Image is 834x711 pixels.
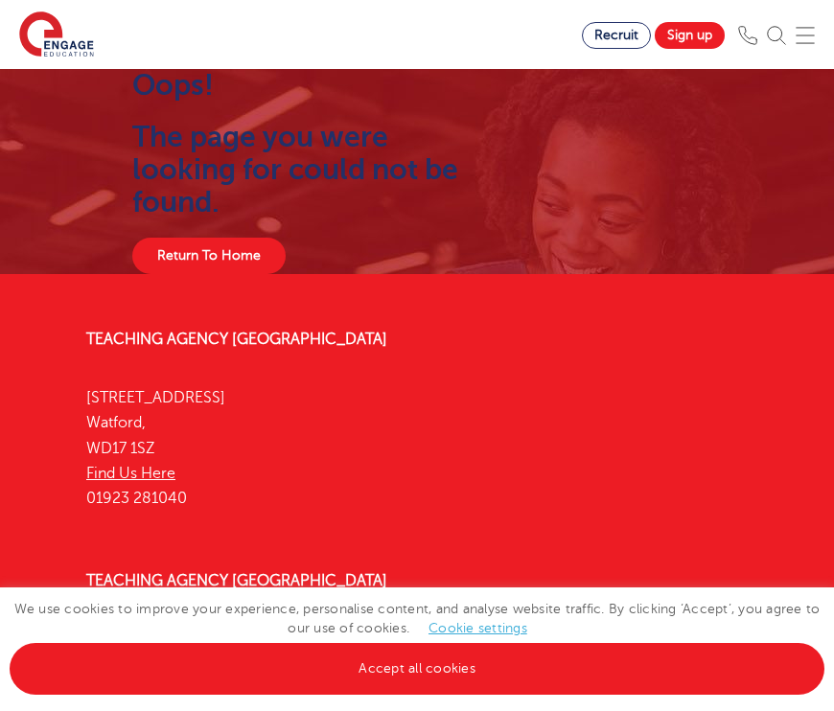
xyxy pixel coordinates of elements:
span: We use cookies to improve your experience, personalise content, and analyse website traffic. By c... [10,602,824,676]
span: Recruit [594,28,638,42]
h2: The page you were looking for could not be found. [132,121,463,218]
a: Find Us Here [86,465,175,482]
a: Return To Home [132,238,286,274]
a: Teaching Agency [GEOGRAPHIC_DATA] [86,331,387,348]
p: [STREET_ADDRESS] Watford, WD17 1SZ 01923 281040 [86,385,748,511]
h1: Oops! [132,69,463,102]
img: Engage Education [19,11,94,59]
a: Teaching Agency [GEOGRAPHIC_DATA] [86,572,387,589]
img: Mobile Menu [796,26,815,45]
a: Cookie settings [429,621,527,635]
a: Accept all cookies [10,643,824,695]
img: Phone [738,26,757,45]
a: Recruit [582,22,651,49]
img: Search [767,26,786,45]
a: Sign up [655,22,725,49]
